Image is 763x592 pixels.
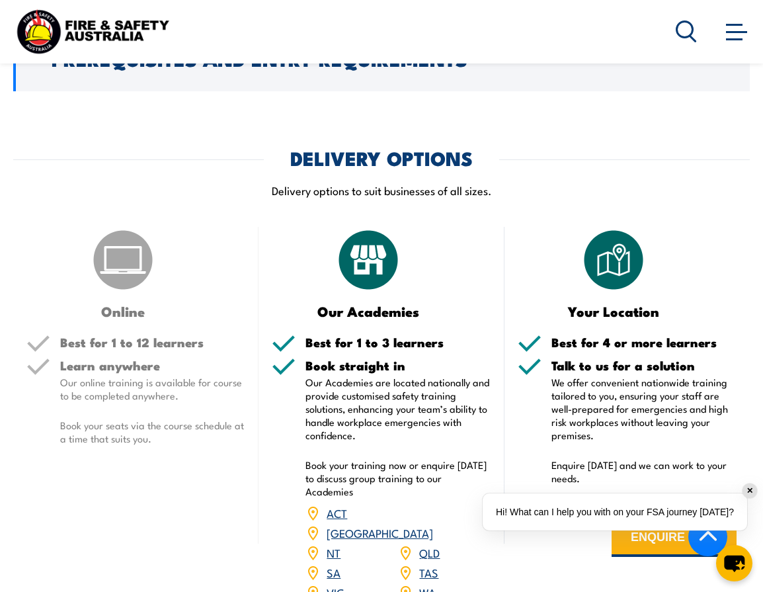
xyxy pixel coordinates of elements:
[290,149,473,166] h2: DELIVERY OPTIONS
[327,525,433,540] a: [GEOGRAPHIC_DATA]
[327,564,341,580] a: SA
[272,304,464,319] h3: Our Academies
[483,493,747,530] div: Hi! What can I help you with on your FSA journey [DATE]?
[26,304,219,319] h3: Online
[327,544,341,560] a: NT
[419,564,438,580] a: TAS
[551,359,737,372] h5: Talk to us for a solution
[551,458,737,485] p: Enquire [DATE] and we can work to your needs.
[716,545,752,581] button: chat-button
[305,376,491,442] p: Our Academies are located nationally and provide customised safety training solutions, enhancing ...
[518,304,710,319] h3: Your Location
[327,505,347,521] a: ACT
[60,376,245,402] p: Our online training is available for course to be completed anywhere.
[419,544,440,560] a: QLD
[52,50,691,67] h2: Prerequisites and Entry Requirements
[13,183,750,198] p: Delivery options to suit businesses of all sizes.
[305,336,491,349] h5: Best for 1 to 3 learners
[305,458,491,498] p: Book your training now or enquire [DATE] to discuss group training to our Academies
[551,376,737,442] p: We offer convenient nationwide training tailored to you, ensuring your staff are well-prepared fo...
[60,359,245,372] h5: Learn anywhere
[305,359,491,372] h5: Book straight in
[60,336,245,349] h5: Best for 1 to 12 learners
[743,484,757,498] div: ✕
[60,419,245,445] p: Book your seats via the course schedule at a time that suits you.
[612,521,737,557] button: ENQUIRE NOW
[551,336,737,349] h5: Best for 4 or more learners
